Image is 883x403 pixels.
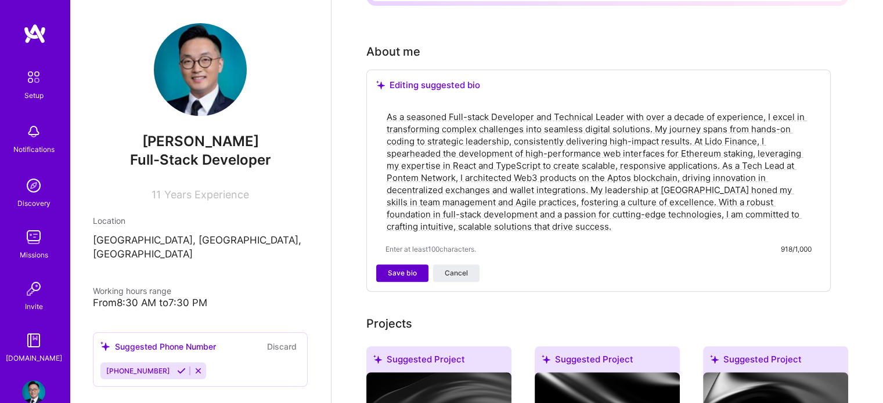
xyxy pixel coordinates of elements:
span: [PERSON_NAME] [93,133,308,150]
span: 11 [152,188,161,201]
div: From 8:30 AM to 7:30 PM [93,297,308,309]
div: Missions [20,249,48,261]
div: About me [366,43,420,60]
img: Invite [22,277,45,300]
i: icon SuggestedTeams [710,355,719,364]
i: icon SuggestedTeams [100,342,110,351]
div: Discovery [17,197,51,209]
div: Projects [366,315,412,332]
img: logo [23,23,46,44]
button: Save bio [376,264,428,282]
img: bell [22,120,45,143]
i: icon SuggestedTeams [373,355,382,364]
span: Full-Stack Developer [130,151,271,168]
div: 918/1,000 [781,243,812,255]
div: Editing suggested bio [376,79,821,91]
button: Cancel [433,264,480,282]
span: Years Experience [164,188,249,201]
img: discovery [22,174,45,197]
i: icon SuggestedTeams [376,81,385,89]
span: Working hours range [93,286,171,296]
span: Save bio [388,268,417,278]
i: Reject [194,366,203,375]
img: User Avatar [154,23,247,116]
div: Notifications [13,143,55,155]
i: Accept [177,366,186,375]
div: Setup [24,89,44,101]
i: icon SuggestedTeams [542,355,550,364]
textarea: As a seasoned Full-stack Developer and Technical Leader with over a decade of experience, I excel... [385,110,812,234]
p: [GEOGRAPHIC_DATA], [GEOGRAPHIC_DATA], [GEOGRAPHIC_DATA] [93,234,308,262]
span: Cancel [445,268,468,278]
div: Invite [25,300,43,313]
div: Suggested Project [366,346,511,377]
img: guide book [22,329,45,352]
div: Suggested Project [535,346,680,377]
span: Enter at least 100 characters. [385,243,476,255]
div: Location [93,215,308,227]
div: Suggested Phone Number [100,340,216,353]
span: [PHONE_NUMBER] [106,366,170,375]
img: setup [21,65,46,89]
button: Discard [264,340,300,353]
div: Add projects you've worked on [366,315,412,332]
div: Suggested Project [703,346,848,377]
img: teamwork [22,226,45,249]
div: [DOMAIN_NAME] [6,352,62,364]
